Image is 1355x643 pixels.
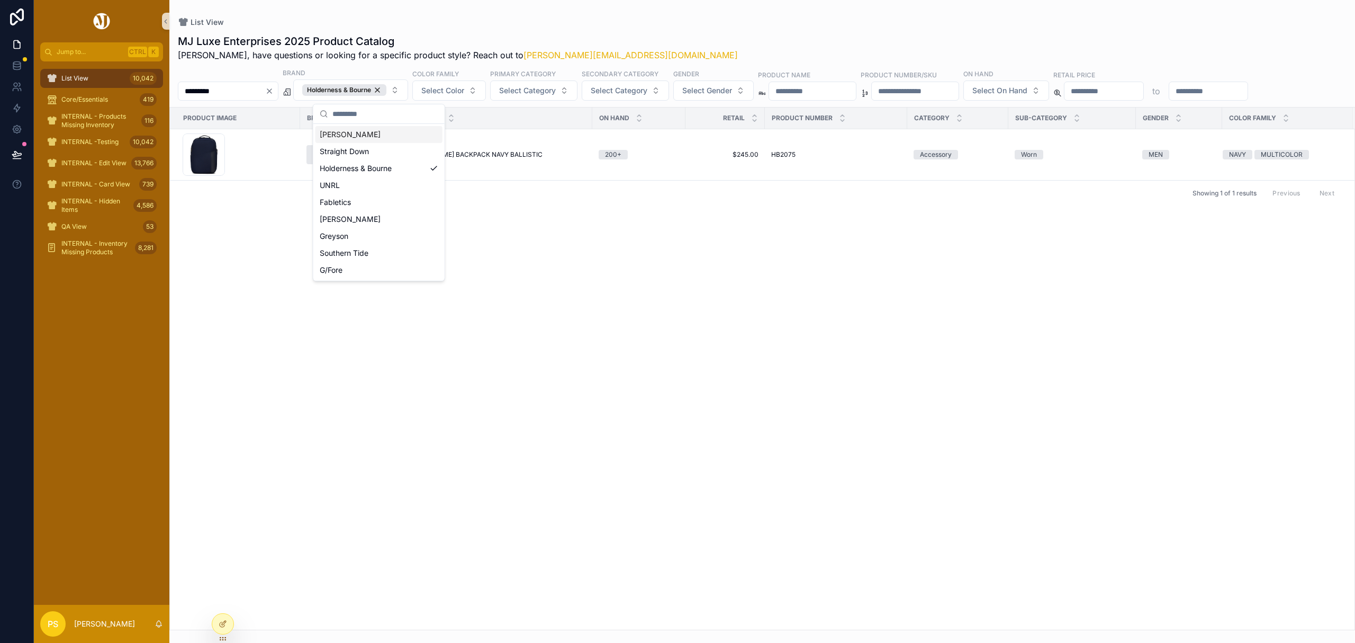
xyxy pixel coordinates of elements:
div: 739 [139,178,157,191]
div: [PERSON_NAME] [315,126,442,143]
div: 116 [141,114,157,127]
a: Accessory [914,150,1002,159]
label: Product Name [758,70,810,79]
span: HB2075 [771,150,796,159]
button: Select Button [582,81,669,101]
div: Suggestions [313,124,445,281]
a: 200+ [599,150,679,159]
div: NAVY [1229,150,1246,159]
button: Clear [265,87,278,95]
a: INTERNAL - Hidden Items4,586 [40,196,163,215]
span: INTERNAL -Testing [61,138,119,146]
span: PS [48,618,58,630]
label: Gender [673,69,699,78]
span: List View [191,17,224,28]
label: Primary Category [490,69,556,78]
span: On Hand [599,114,629,122]
span: List View [61,74,88,83]
a: Core/Essentials419 [40,90,163,109]
a: [PERSON_NAME][EMAIL_ADDRESS][DOMAIN_NAME] [523,50,738,60]
span: K [149,48,158,56]
div: 8,281 [135,242,157,254]
div: [PERSON_NAME] [315,211,442,228]
a: $245.00 [692,150,758,159]
label: Color Family [412,69,459,78]
label: On Hand [963,69,993,78]
span: INTERNAL - Inventory Missing Products [61,239,131,256]
a: INTERNAL - Inventory Missing Products8,281 [40,238,163,257]
h1: MJ Luxe Enterprises 2025 Product Catalog [178,34,738,49]
div: UNRL [315,177,442,194]
div: G/Fore [315,262,442,279]
p: to [1152,85,1160,97]
div: Accessory [920,150,952,159]
span: Select On Hand [972,85,1027,96]
span: INTERNAL - Products Missing Inventory [61,112,137,129]
label: Brand [283,68,305,77]
span: [PERSON_NAME], have questions or looking for a specific product style? Reach out to [178,49,738,61]
span: Showing 1 of 1 results [1193,189,1257,198]
button: Select Button [490,81,577,101]
a: INTERNAL -Testing10,042 [40,132,163,151]
div: Worn [1021,150,1037,159]
div: 53 [143,220,157,233]
span: Select Color [421,85,464,96]
label: Retail Price [1053,70,1095,79]
p: [PERSON_NAME] [74,619,135,629]
span: Select Category [499,85,556,96]
button: Select Button [963,81,1049,101]
div: 4,586 [133,199,157,212]
span: Product Number [772,114,833,122]
div: Straight Down [315,143,442,160]
a: List View10,042 [40,69,163,88]
a: Holderness & Bourne [306,145,376,164]
div: MULTICOLOR [1261,150,1303,159]
span: INTERNAL - Card View [61,180,130,189]
div: Holderness & Bourne [315,160,442,177]
span: Ctrl [128,47,147,57]
span: Retail [723,114,745,122]
label: Product Number/SKU [861,70,937,79]
a: INTERNAL - Products Missing Inventory116 [40,111,163,130]
div: 200+ [605,150,621,159]
img: App logo [92,13,112,30]
a: QA View53 [40,217,163,236]
a: THE [PERSON_NAME] BACKPACK NAVY BALLISTIC [389,150,586,159]
span: Gender [1143,114,1169,122]
div: Greyson [315,228,442,245]
span: THE [PERSON_NAME] BACKPACK NAVY BALLISTIC [389,150,543,159]
a: MEN [1142,150,1216,159]
a: Worn [1015,150,1130,159]
button: Select Button [673,81,754,101]
span: INTERNAL - Hidden Items [61,197,129,214]
button: Unselect HOLDERNESS_BOURNE [302,84,386,96]
div: MEN [1149,150,1163,159]
button: Select Button [412,81,486,101]
a: HB2075 [771,150,901,159]
label: Secondary Category [582,69,658,78]
button: Select Button [293,79,408,101]
div: Holderness & Bourne [302,84,386,96]
a: NAVYMULTICOLOR [1223,150,1341,159]
div: Southern Tide [315,245,442,262]
span: Core/Essentials [61,95,108,104]
span: Select Category [591,85,647,96]
span: INTERNAL - Edit View [61,159,127,167]
span: Brand [307,114,330,122]
span: Sub-Category [1015,114,1067,122]
a: List View [178,17,224,28]
div: 419 [140,93,157,106]
span: Jump to... [57,48,124,56]
div: 13,766 [131,157,157,169]
span: Product Image [183,114,237,122]
a: INTERNAL - Edit View13,766 [40,154,163,173]
span: QA View [61,222,87,231]
button: Jump to...CtrlK [40,42,163,61]
span: Color Family [1229,114,1276,122]
div: scrollable content [34,61,169,271]
a: INTERNAL - Card View739 [40,175,163,194]
span: Category [914,114,950,122]
div: Fabletics [315,194,442,211]
span: Select Gender [682,85,732,96]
